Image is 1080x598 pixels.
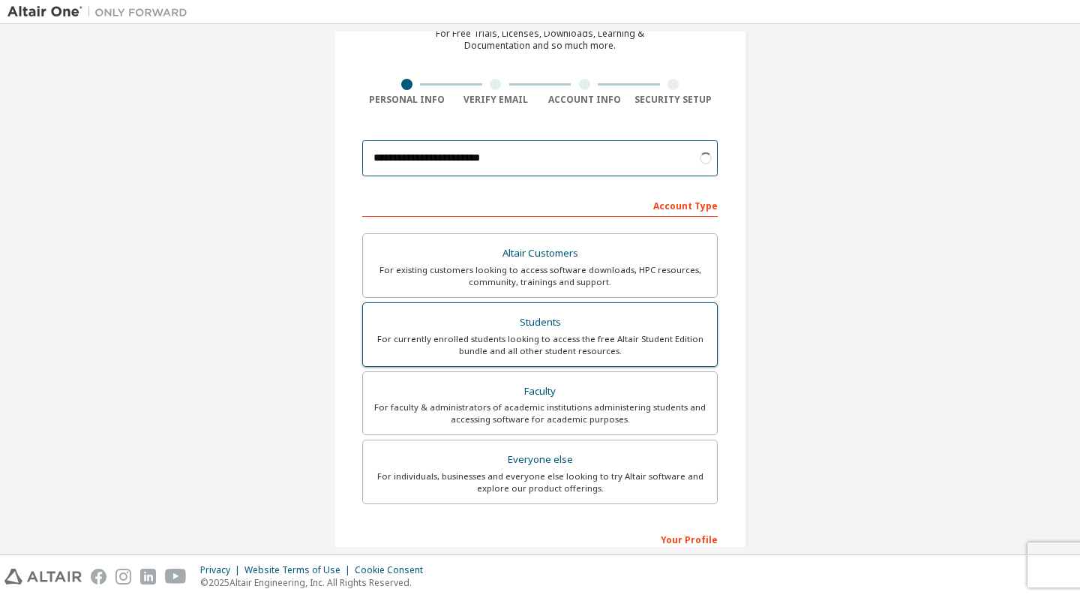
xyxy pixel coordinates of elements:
[165,569,187,584] img: youtube.svg
[4,569,82,584] img: altair_logo.svg
[200,564,244,576] div: Privacy
[372,333,708,357] div: For currently enrolled students looking to access the free Altair Student Edition bundle and all ...
[629,94,718,106] div: Security Setup
[372,470,708,494] div: For individuals, businesses and everyone else looking to try Altair software and explore our prod...
[200,576,432,589] p: © 2025 Altair Engineering, Inc. All Rights Reserved.
[540,94,629,106] div: Account Info
[372,381,708,402] div: Faculty
[372,243,708,264] div: Altair Customers
[244,564,355,576] div: Website Terms of Use
[372,449,708,470] div: Everyone else
[355,564,432,576] div: Cookie Consent
[91,569,106,584] img: facebook.svg
[7,5,195,20] img: Altair One
[372,264,708,288] div: For existing customers looking to access software downloads, HPC resources, community, trainings ...
[372,312,708,333] div: Students
[372,401,708,425] div: For faculty & administrators of academic institutions administering students and accessing softwa...
[140,569,156,584] img: linkedin.svg
[436,28,644,52] div: For Free Trials, Licenses, Downloads, Learning & Documentation and so much more.
[362,94,451,106] div: Personal Info
[115,569,131,584] img: instagram.svg
[451,94,541,106] div: Verify Email
[362,193,718,217] div: Account Type
[362,527,718,551] div: Your Profile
